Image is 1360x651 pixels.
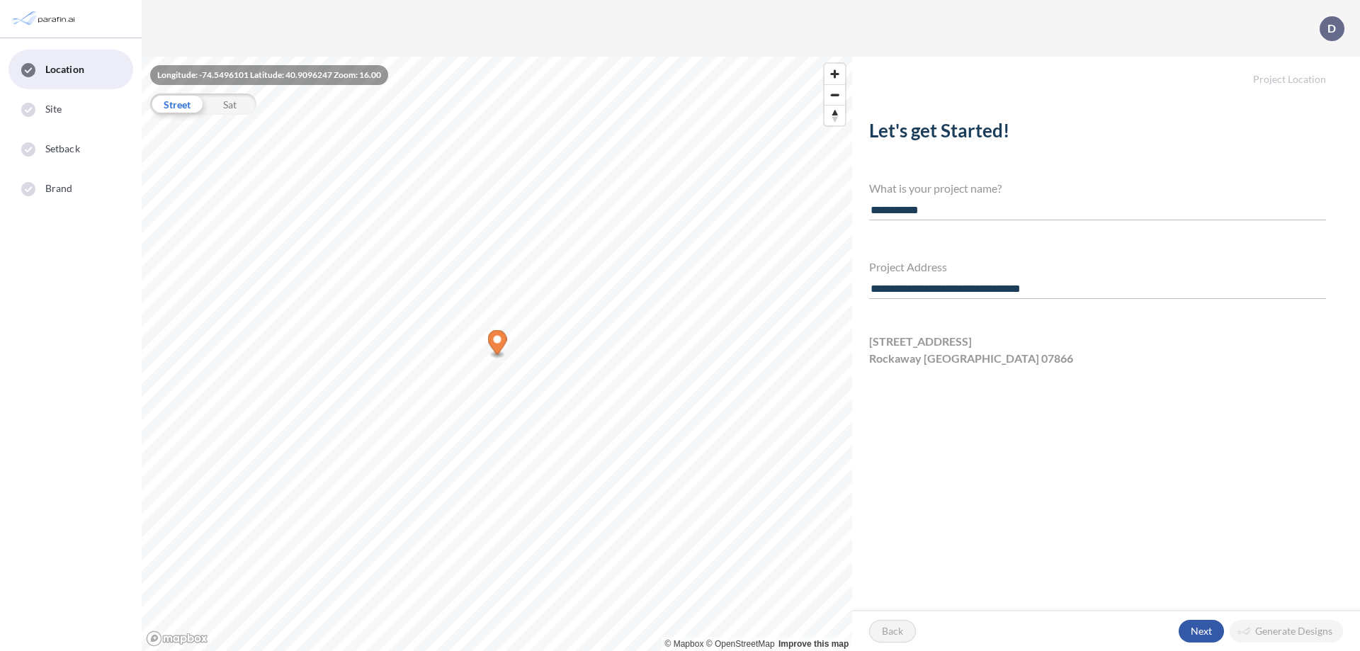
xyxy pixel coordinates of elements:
[869,260,1326,273] h4: Project Address
[146,630,208,647] a: Mapbox homepage
[45,102,62,116] span: Site
[203,94,256,115] div: Sat
[824,84,845,105] button: Zoom out
[869,350,1073,367] span: Rockaway [GEOGRAPHIC_DATA] 07866
[1179,620,1224,642] button: Next
[45,142,80,156] span: Setback
[150,94,203,115] div: Street
[488,330,507,359] div: Map marker
[869,120,1326,147] h2: Let's get Started!
[869,181,1326,195] h4: What is your project name?
[142,57,852,651] canvas: Map
[706,639,775,649] a: OpenStreetMap
[11,6,79,32] img: Parafin
[1327,22,1336,35] p: D
[778,639,849,649] a: Improve this map
[824,64,845,84] button: Zoom in
[150,65,388,85] div: Longitude: -74.5496101 Latitude: 40.9096247 Zoom: 16.00
[45,62,84,77] span: Location
[852,57,1360,86] h5: Project Location
[824,105,845,125] button: Reset bearing to north
[824,85,845,105] span: Zoom out
[45,181,73,196] span: Brand
[824,106,845,125] span: Reset bearing to north
[665,639,704,649] a: Mapbox
[869,333,972,350] span: [STREET_ADDRESS]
